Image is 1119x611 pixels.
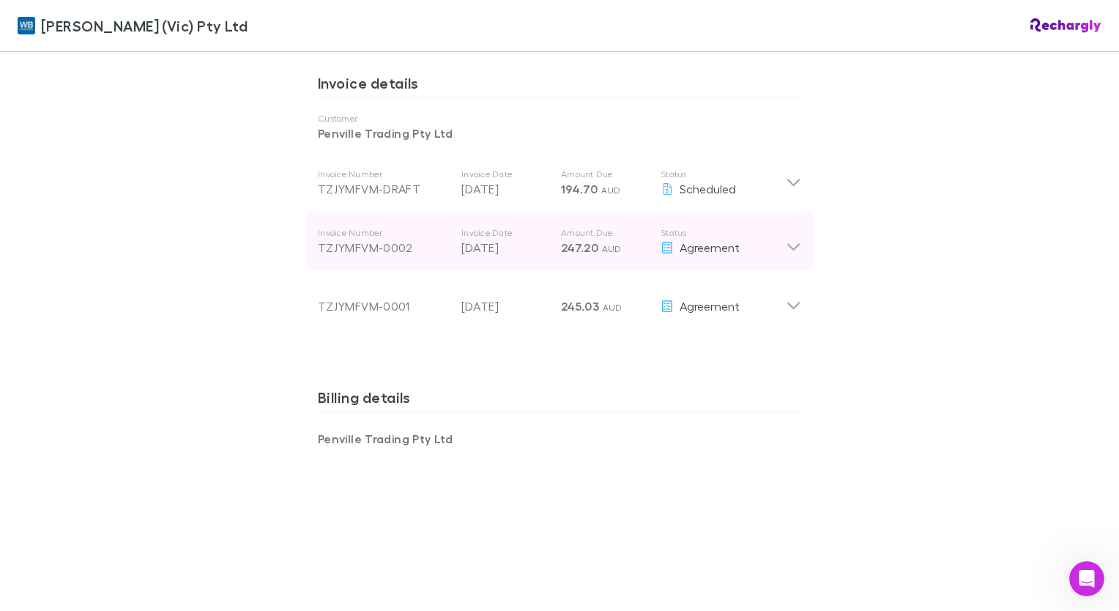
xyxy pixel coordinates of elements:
[561,240,598,255] span: 247.20
[1069,561,1104,596] iframe: Intercom live chat
[318,113,801,125] p: Customer
[461,297,549,315] p: [DATE]
[318,125,801,142] p: Penville Trading Pty Ltd
[306,271,813,330] div: TZJYMFVM-0001[DATE]245.03 AUDAgreement
[561,169,649,180] p: Amount Due
[318,74,801,97] h3: Invoice details
[318,169,450,180] p: Invoice Number
[318,227,450,239] p: Invoice Number
[561,299,599,314] span: 245.03
[561,182,598,196] span: 194.70
[601,185,621,196] span: AUD
[318,388,801,412] h3: Billing details
[461,180,549,198] p: [DATE]
[603,302,622,313] span: AUD
[306,154,813,212] div: Invoice NumberTZJYMFVM-DRAFTInvoice Date[DATE]Amount Due194.70 AUDStatusScheduled
[561,227,649,239] p: Amount Due
[318,239,450,256] div: TZJYMFVM-0002
[461,169,549,180] p: Invoice Date
[18,17,35,34] img: William Buck (Vic) Pty Ltd's Logo
[461,227,549,239] p: Invoice Date
[41,15,248,37] span: [PERSON_NAME] (Vic) Pty Ltd
[661,169,786,180] p: Status
[602,243,622,254] span: AUD
[680,240,740,254] span: Agreement
[661,227,786,239] p: Status
[680,182,736,196] span: Scheduled
[318,180,450,198] div: TZJYMFVM-DRAFT
[1030,18,1101,33] img: Rechargly Logo
[461,239,549,256] p: [DATE]
[318,430,559,448] p: Penville Trading Pty Ltd
[680,299,740,313] span: Agreement
[318,297,450,315] div: TZJYMFVM-0001
[306,212,813,271] div: Invoice NumberTZJYMFVM-0002Invoice Date[DATE]Amount Due247.20 AUDStatusAgreement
